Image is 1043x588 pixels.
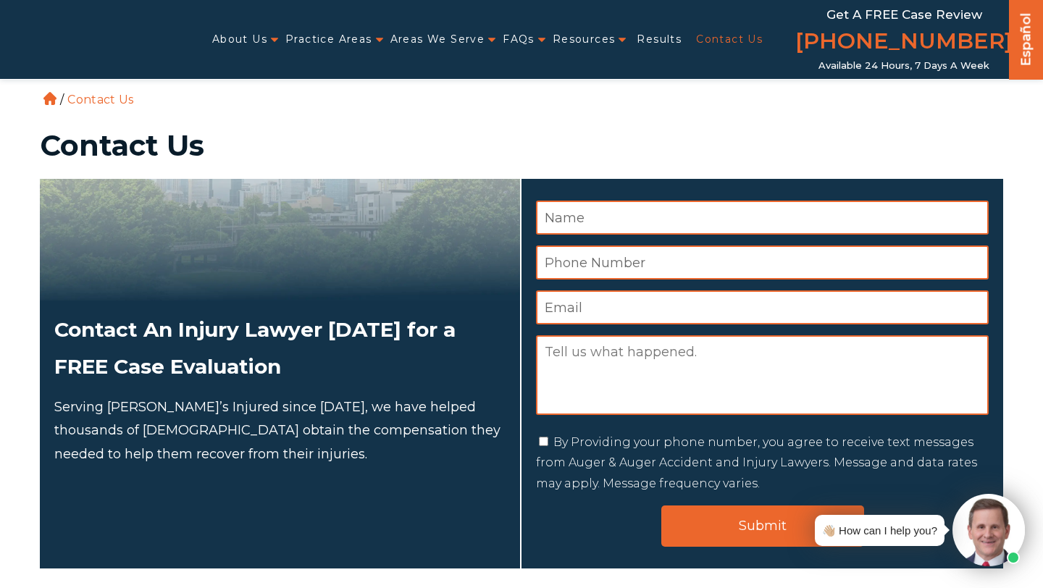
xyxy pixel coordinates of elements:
[54,395,506,466] p: Serving [PERSON_NAME]’s Injured since [DATE], we have helped thousands of [DEMOGRAPHIC_DATA] obta...
[285,25,372,54] a: Practice Areas
[9,26,180,52] img: Auger & Auger Accident and Injury Lawyers Logo
[661,505,864,547] input: Submit
[826,7,982,22] span: Get a FREE Case Review
[40,131,1003,160] h1: Contact Us
[795,25,1013,60] a: [PHONE_NUMBER]
[536,201,989,235] input: Name
[818,60,989,72] span: Available 24 Hours, 7 Days a Week
[40,179,520,301] img: Attorneys
[536,290,989,324] input: Email
[536,245,989,280] input: Phone Number
[553,25,616,54] a: Resources
[503,25,535,54] a: FAQs
[212,25,267,54] a: About Us
[536,435,977,491] label: By Providing your phone number, you agree to receive text messages from Auger & Auger Accident an...
[54,311,506,385] h2: Contact An Injury Lawyer [DATE] for a FREE Case Evaluation
[64,93,137,106] li: Contact Us
[696,25,763,54] a: Contact Us
[390,25,485,54] a: Areas We Serve
[952,494,1025,566] img: Intaker widget Avatar
[637,25,682,54] a: Results
[822,521,937,540] div: 👋🏼 How can I help you?
[43,92,56,105] a: Home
